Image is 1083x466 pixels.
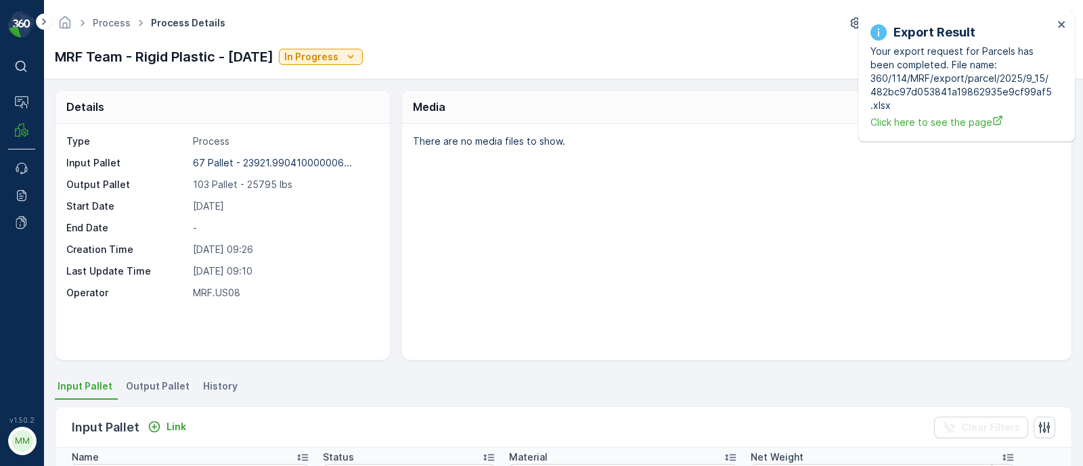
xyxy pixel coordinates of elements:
[413,99,445,115] p: Media
[279,49,363,65] button: In Progress
[193,135,375,148] p: Process
[413,135,1057,148] p: There are no media files to show.
[66,200,187,213] p: Start Date
[8,427,35,455] button: MM
[323,450,354,464] p: Status
[193,286,375,300] p: MRF.US08
[126,379,190,393] span: Output Pallet
[193,157,352,168] p: 67 Pallet - 23921.990410000006...
[1057,19,1067,32] button: close
[12,430,33,452] div: MM
[66,264,187,278] p: Last Update Time
[961,421,1020,434] p: Clear Filters
[58,379,112,393] span: Input Pallet
[751,450,803,464] p: Net Weight
[66,286,187,300] p: Operator
[509,450,548,464] p: Material
[58,20,72,32] a: Homepage
[142,419,192,435] button: Link
[93,17,131,28] a: Process
[8,11,35,38] img: logo
[55,47,273,67] p: MRF Team - Rigid Plastic - [DATE]
[193,178,375,191] p: 103 Pallet - 25795 lbs
[203,379,238,393] span: History
[193,264,375,278] p: [DATE] 09:10
[870,115,1053,129] a: Click here to see the page
[893,23,975,42] p: Export Result
[193,221,375,235] p: -
[167,420,186,434] p: Link
[193,243,375,256] p: [DATE] 09:26
[66,99,104,115] p: Details
[72,450,99,464] p: Name
[66,243,187,256] p: Creation Time
[870,45,1053,112] p: Your export request for Parcels has been completed. File name: 360/114/MRF/export/parcel/2025/9_1...
[72,418,139,437] p: Input Pallet
[66,156,187,170] p: Input Pallet
[66,221,187,235] p: End Date
[66,135,187,148] p: Type
[284,50,338,64] p: In Progress
[934,417,1028,438] button: Clear Filters
[8,416,35,424] span: v 1.50.2
[193,200,375,213] p: [DATE]
[148,16,228,30] span: Process Details
[66,178,187,191] p: Output Pallet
